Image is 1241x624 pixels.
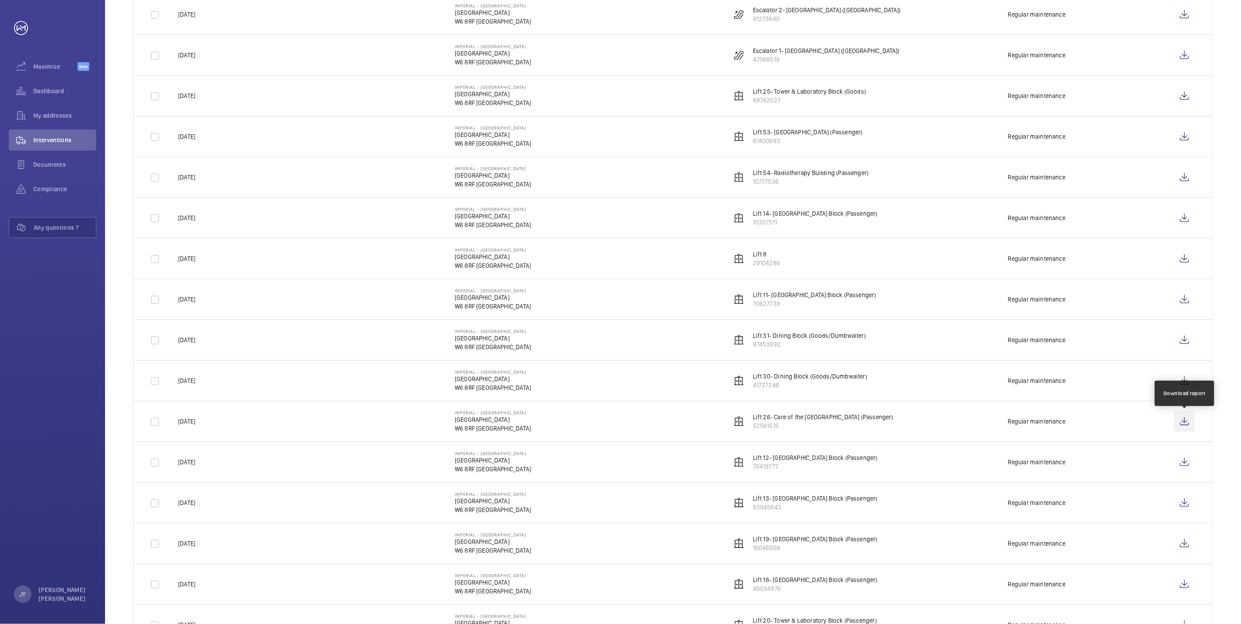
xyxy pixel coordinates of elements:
p: 97453992 [753,340,866,349]
p: Imperial - [GEOGRAPHIC_DATA] [455,491,531,497]
p: Imperial - [GEOGRAPHIC_DATA] [455,369,531,375]
p: Lift 30- Dining Block (Goods/Dumbwaiter) [753,372,867,381]
img: elevator.svg [734,294,744,305]
p: [GEOGRAPHIC_DATA] [455,415,531,424]
img: escalator.svg [734,50,744,60]
div: Regular maintenance [1008,51,1065,60]
div: Regular maintenance [1008,336,1065,344]
p: [GEOGRAPHIC_DATA] [455,537,531,546]
p: 10307511 [753,218,878,227]
p: Lift 11- [GEOGRAPHIC_DATA] Block (Passenger) [753,291,876,299]
span: Beta [77,62,89,71]
span: Dashboard [33,87,96,95]
p: [DATE] [178,295,195,304]
p: Lift 25- Tower & Laboratory Block (Goods) [753,87,866,96]
p: Imperial - [GEOGRAPHIC_DATA] [455,125,531,130]
img: escalator.svg [734,9,744,20]
p: [DATE] [178,417,195,426]
p: [DATE] [178,580,195,589]
p: W6 8RF [GEOGRAPHIC_DATA] [455,139,531,148]
p: Lift 13- [GEOGRAPHIC_DATA] Block (Passenger) [753,494,878,503]
span: Documents [33,160,96,169]
p: W6 8RF [GEOGRAPHIC_DATA] [455,587,531,596]
div: Download report [1164,389,1206,397]
img: elevator.svg [734,416,744,427]
div: Regular maintenance [1008,498,1065,507]
div: Regular maintenance [1008,417,1065,426]
p: Imperial - [GEOGRAPHIC_DATA] [455,329,531,334]
p: Escalator 1- [GEOGRAPHIC_DATA] ([GEOGRAPHIC_DATA]) [753,46,900,55]
p: [DATE] [178,10,195,19]
img: elevator.svg [734,375,744,386]
p: 83045843 [753,503,878,512]
p: [GEOGRAPHIC_DATA] [455,130,531,139]
p: Lift 18- [GEOGRAPHIC_DATA] Block (Passenger) [753,575,878,584]
p: [DATE] [178,376,195,385]
p: 29104286 [753,259,780,267]
p: W6 8RF [GEOGRAPHIC_DATA] [455,17,531,26]
img: elevator.svg [734,253,744,264]
img: elevator.svg [734,91,744,101]
p: Lift 31- Dining Block (Goods/Dumbwaiter) [753,331,866,340]
p: Lift 8 [753,250,780,259]
p: Imperial - [GEOGRAPHIC_DATA] [455,613,531,619]
p: 91273640 [753,14,901,23]
span: Interventions [33,136,96,144]
div: Regular maintenance [1008,91,1065,100]
p: Imperial - [GEOGRAPHIC_DATA] [455,84,531,90]
img: elevator.svg [734,335,744,345]
p: [GEOGRAPHIC_DATA] [455,49,531,58]
p: [GEOGRAPHIC_DATA] [455,578,531,587]
p: [DATE] [178,51,195,60]
p: [GEOGRAPHIC_DATA] [455,90,531,98]
p: 15046509 [753,543,878,552]
p: Imperial - [GEOGRAPHIC_DATA] [455,207,531,212]
p: [DATE] [178,214,195,222]
p: [DATE] [178,336,195,344]
p: [DATE] [178,173,195,182]
div: Regular maintenance [1008,295,1065,304]
p: W6 8RF [GEOGRAPHIC_DATA] [455,302,531,311]
div: Regular maintenance [1008,10,1065,19]
p: Imperial - [GEOGRAPHIC_DATA] [455,166,531,171]
p: 70627739 [753,299,876,308]
p: W6 8RF [GEOGRAPHIC_DATA] [455,221,531,229]
p: [DATE] [178,254,195,263]
p: 61400993 [753,137,863,145]
div: Regular maintenance [1008,539,1065,548]
div: Regular maintenance [1008,376,1065,385]
span: Compliance [33,185,96,193]
p: [GEOGRAPHIC_DATA] [455,375,531,383]
img: elevator.svg [734,538,744,549]
p: [GEOGRAPHIC_DATA] [455,8,531,17]
p: 52561515 [753,421,893,430]
p: W6 8RF [GEOGRAPHIC_DATA] [455,383,531,392]
p: Imperial - [GEOGRAPHIC_DATA] [455,532,531,537]
div: Regular maintenance [1008,580,1065,589]
p: [DATE] [178,498,195,507]
p: 68762027 [753,96,866,105]
p: Lift 14- [GEOGRAPHIC_DATA] Block (Passenger) [753,209,878,218]
img: elevator.svg [734,172,744,182]
img: elevator.svg [734,457,744,467]
p: 41727246 [753,381,867,389]
div: Regular maintenance [1008,214,1065,222]
p: Imperial - [GEOGRAPHIC_DATA] [455,288,531,293]
div: Regular maintenance [1008,458,1065,466]
p: Lift 53- [GEOGRAPHIC_DATA] (Passenger) [753,128,863,137]
p: [GEOGRAPHIC_DATA] [455,497,531,505]
span: Any questions ? [34,223,96,232]
p: [DATE] [178,458,195,466]
p: W6 8RF [GEOGRAPHIC_DATA] [455,546,531,555]
img: elevator.svg [734,131,744,142]
p: [GEOGRAPHIC_DATA] [455,171,531,180]
p: Lift 12- [GEOGRAPHIC_DATA] Block (Passenger) [753,453,878,462]
p: Imperial - [GEOGRAPHIC_DATA] [455,451,531,456]
p: [DATE] [178,539,195,548]
p: 70419777 [753,462,878,471]
p: 10777536 [753,177,869,186]
p: W6 8RF [GEOGRAPHIC_DATA] [455,98,531,107]
p: [GEOGRAPHIC_DATA] [455,293,531,302]
p: 49034976 [753,584,878,593]
p: W6 8RF [GEOGRAPHIC_DATA] [455,180,531,189]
